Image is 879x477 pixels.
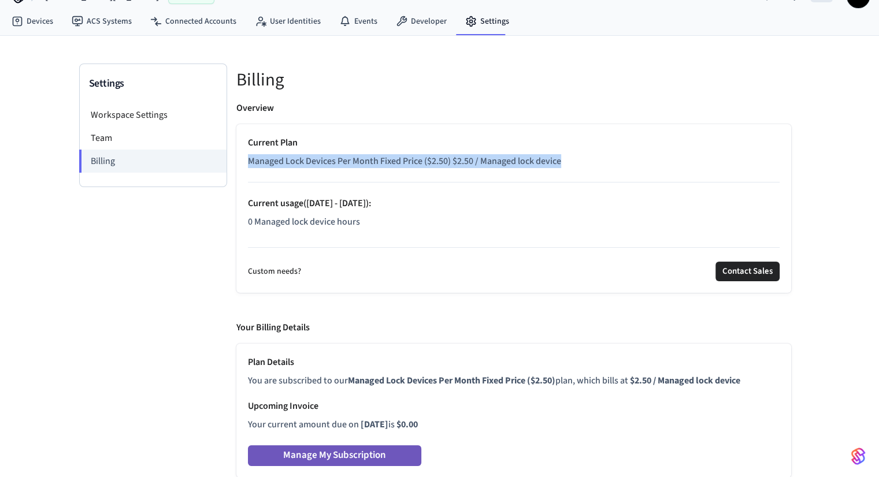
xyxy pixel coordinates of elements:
b: [DATE] [361,418,388,431]
li: Workspace Settings [80,103,227,126]
p: Upcoming Invoice [248,399,780,413]
img: SeamLogoGradient.69752ec5.svg [851,447,865,465]
b: Managed Lock Devices Per Month Fixed Price ($2.50) [348,374,555,387]
a: Developer [387,11,456,32]
button: Contact Sales [715,262,780,281]
p: Your current amount due on is [248,418,780,431]
b: $0.00 [396,418,418,431]
p: Current Plan [248,136,780,150]
p: You are subscribed to our plan, which bills at [248,374,780,387]
p: Overview [236,101,274,115]
button: Manage My Subscription [248,445,421,466]
a: Settings [456,11,518,32]
p: Your Billing Details [236,321,310,334]
p: Current usage ([DATE] - [DATE]) : [248,196,780,210]
li: Team [80,126,227,150]
p: Plan Details [248,355,780,369]
a: User Identities [246,11,330,32]
li: Billing [79,150,227,173]
span: $2.50 / Managed lock device [453,154,561,168]
span: Managed Lock Devices Per Month Fixed Price ($2.50) [248,154,451,168]
a: Events [330,11,387,32]
h5: Billing [236,68,791,92]
a: ACS Systems [62,11,141,32]
div: Custom needs? [248,262,780,281]
a: Connected Accounts [141,11,246,32]
h3: Settings [89,76,217,92]
a: Devices [2,11,62,32]
b: $2.50 / Managed lock device [630,374,740,387]
p: 0 Managed lock device hours [248,215,780,229]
